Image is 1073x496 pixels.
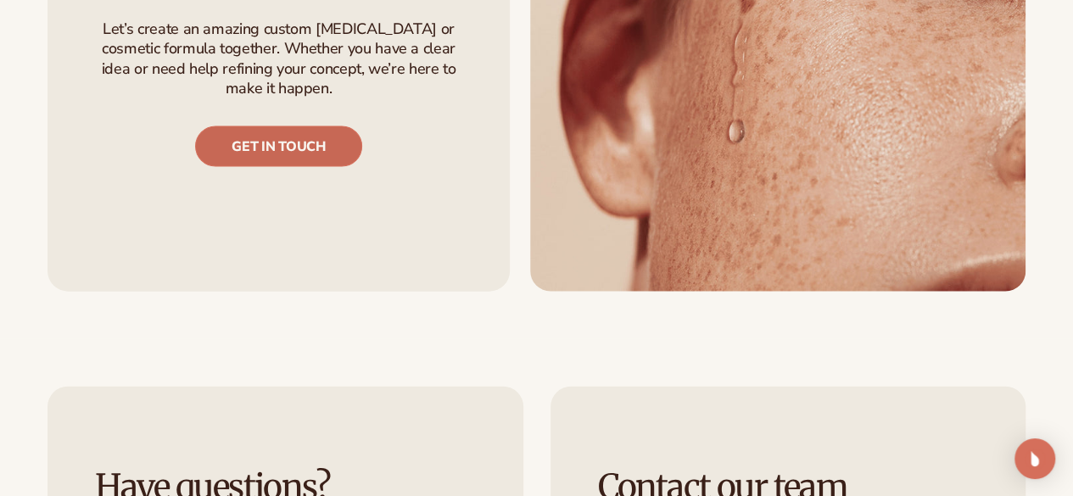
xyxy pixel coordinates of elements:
a: Get in touch [195,126,361,167]
p: Let’s create an amazing custom [MEDICAL_DATA] or cosmetic formula together. Whether you have a cl... [95,20,462,99]
div: Open Intercom Messenger [1014,438,1055,479]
